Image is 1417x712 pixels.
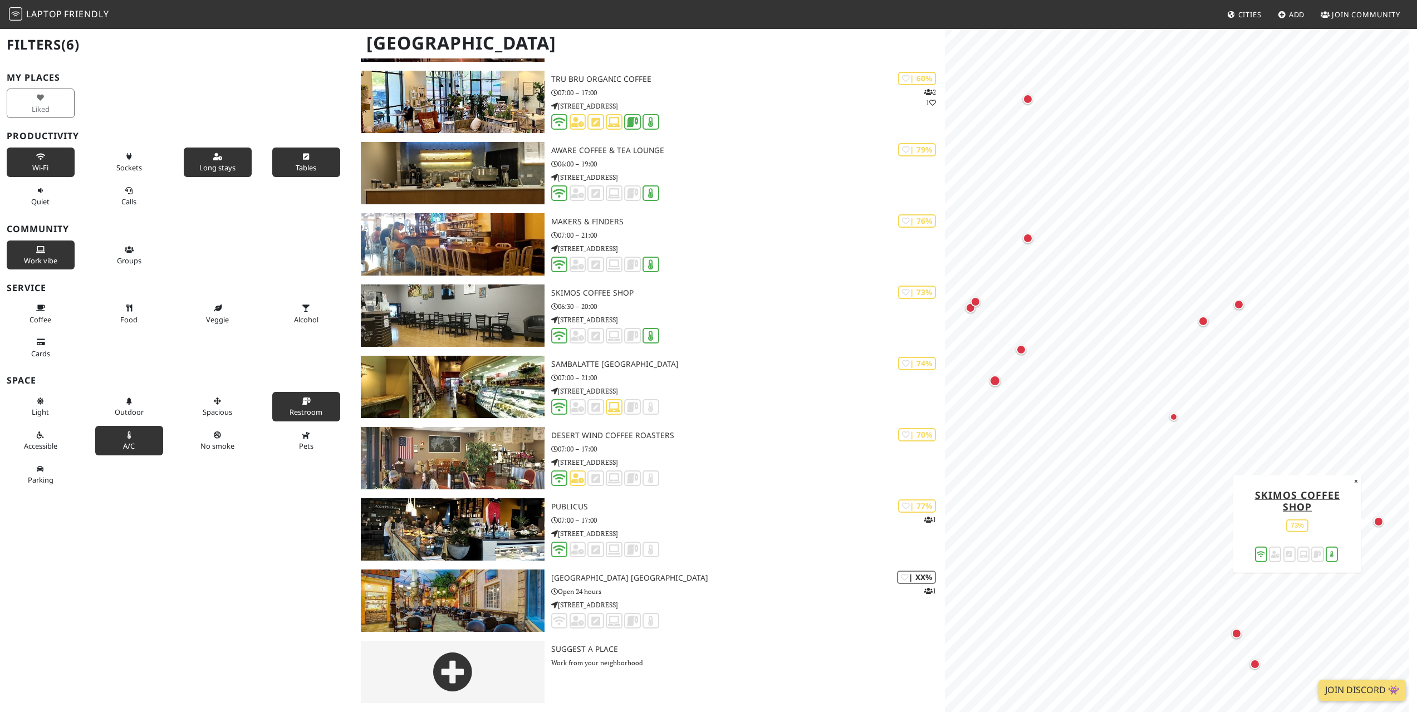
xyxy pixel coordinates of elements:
[299,441,313,451] span: Pet friendly
[24,441,57,451] span: Accessible
[120,315,138,325] span: Food
[551,172,945,183] p: [STREET_ADDRESS]
[7,148,75,177] button: Wi-Fi
[551,75,945,84] h3: Tru Bru Organic Coffee
[24,256,57,266] span: People working
[296,163,316,173] span: Work-friendly tables
[551,431,945,440] h3: Desert Wind Coffee Roasters
[1318,680,1406,701] a: Join Discord 👾
[1286,519,1308,532] div: 73%
[354,213,944,276] a: Makers & Finders | 76% Makers & Finders 07:00 – 21:00 [STREET_ADDRESS]
[7,299,75,328] button: Coffee
[7,224,347,234] h3: Community
[1289,9,1305,19] span: Add
[64,8,109,20] span: Friendly
[200,441,234,451] span: Smoke free
[272,148,340,177] button: Tables
[7,375,347,386] h3: Space
[354,142,944,204] a: Aware Coffee & Tea Lounge | 79% Aware Coffee & Tea Lounge 06:00 – 19:00 [STREET_ADDRESS]
[1250,659,1264,674] div: Map marker
[354,498,944,561] a: PublicUs | 77% 1 PublicUs 07:00 – 17:00 [STREET_ADDRESS]
[116,163,142,173] span: Power sockets
[551,146,945,155] h3: Aware Coffee & Tea Lounge
[551,101,945,111] p: [STREET_ADDRESS]
[551,87,945,98] p: 07:00 – 17:00
[1170,413,1183,426] div: Map marker
[206,315,229,325] span: Veggie
[551,217,945,227] h3: Makers & Finders
[7,131,347,141] h3: Productivity
[361,641,544,703] img: gray-place-d2bdb4477600e061c01bd816cc0f2ef0cfcb1ca9e3ad78868dd16fb2af073a21.png
[1023,94,1037,109] div: Map marker
[551,301,945,312] p: 06:30 – 20:00
[95,148,163,177] button: Sockets
[970,297,985,311] div: Map marker
[898,499,936,512] div: | 77%
[1223,4,1266,24] a: Cities
[203,407,232,417] span: Spacious
[7,392,75,421] button: Light
[551,573,945,583] h3: [GEOGRAPHIC_DATA] [GEOGRAPHIC_DATA]
[1016,345,1031,359] div: Map marker
[361,213,544,276] img: Makers & Finders
[361,284,544,347] img: Skimos Coffee Shop
[361,356,544,418] img: Sambalatte Boca Park
[354,71,944,133] a: Tru Bru Organic Coffee | 60% 21 Tru Bru Organic Coffee 07:00 – 17:00 [STREET_ADDRESS]
[121,197,136,207] span: Video/audio calls
[294,315,318,325] span: Alcohol
[551,528,945,539] p: [STREET_ADDRESS]
[551,657,945,668] p: Work from your neighborhood
[95,426,163,455] button: A/C
[924,514,936,525] p: 1
[551,502,945,512] h3: PublicUs
[95,392,163,421] button: Outdoor
[924,87,936,108] p: 2 1
[1332,9,1400,19] span: Join Community
[898,428,936,441] div: | 70%
[1198,316,1213,331] div: Map marker
[361,71,544,133] img: Tru Bru Organic Coffee
[1316,4,1405,24] a: Join Community
[897,571,936,583] div: | XX%
[989,375,1005,391] div: Map marker
[551,243,945,254] p: [STREET_ADDRESS]
[361,569,544,632] img: Paris Las Vegas
[184,299,252,328] button: Veggie
[898,72,936,85] div: | 60%
[9,5,109,24] a: LaptopFriendly LaptopFriendly
[26,8,62,20] span: Laptop
[7,181,75,211] button: Quiet
[290,407,322,417] span: Restroom
[7,283,347,293] h3: Service
[7,426,75,455] button: Accessible
[123,441,135,451] span: Air conditioned
[1374,517,1388,531] div: Map marker
[551,159,945,169] p: 06:00 – 19:00
[551,315,945,325] p: [STREET_ADDRESS]
[551,372,945,383] p: 07:00 – 21:00
[551,288,945,298] h3: Skimos Coffee Shop
[354,356,944,418] a: Sambalatte Boca Park | 74% Sambalatte [GEOGRAPHIC_DATA] 07:00 – 21:00 [STREET_ADDRESS]
[898,143,936,156] div: | 79%
[898,214,936,227] div: | 76%
[184,392,252,421] button: Spacious
[361,498,544,561] img: PublicUs
[1254,488,1340,513] a: Skimos Coffee Shop
[898,357,936,370] div: | 74%
[354,569,944,632] a: Paris Las Vegas | XX% 1 [GEOGRAPHIC_DATA] [GEOGRAPHIC_DATA] Open 24 hours [STREET_ADDRESS]
[551,600,945,610] p: [STREET_ADDRESS]
[31,197,50,207] span: Quiet
[551,360,945,369] h3: Sambalatte [GEOGRAPHIC_DATA]
[1023,233,1037,248] div: Map marker
[551,457,945,468] p: [STREET_ADDRESS]
[551,515,945,526] p: 07:00 – 17:00
[272,426,340,455] button: Pets
[7,72,347,83] h3: My Places
[924,586,936,596] p: 1
[7,240,75,270] button: Work vibe
[184,426,252,455] button: No smoke
[7,460,75,489] button: Parking
[551,386,945,396] p: [STREET_ADDRESS]
[199,163,236,173] span: Long stays
[95,240,163,270] button: Groups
